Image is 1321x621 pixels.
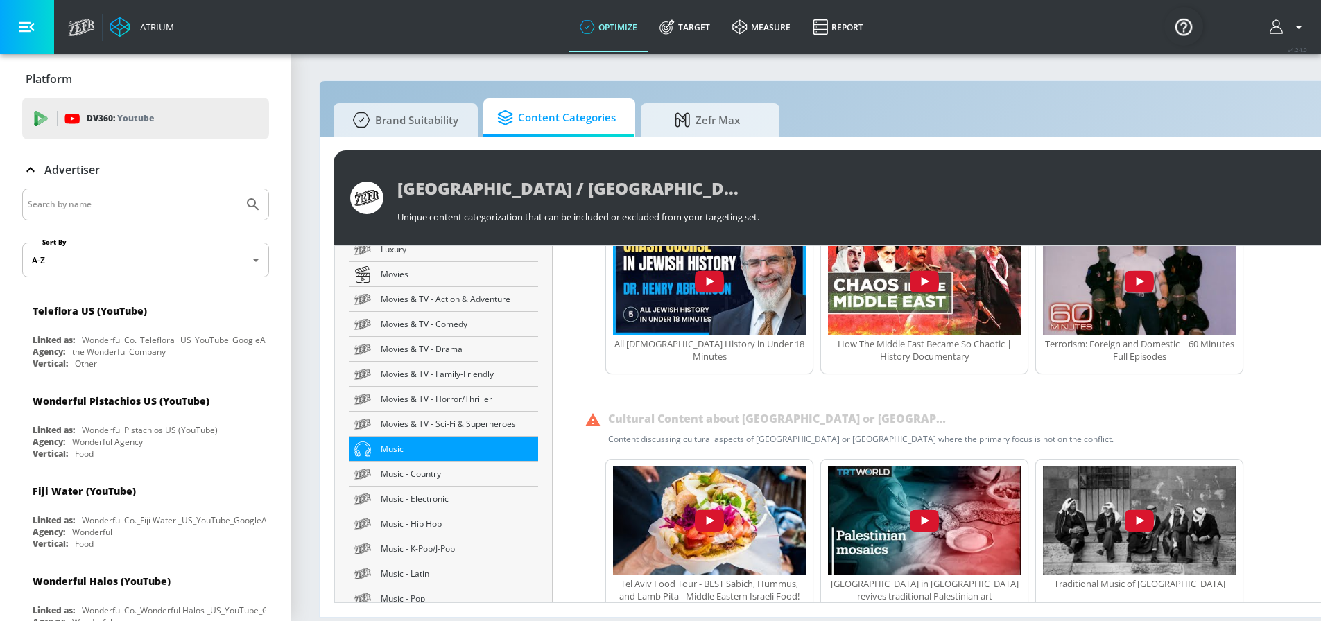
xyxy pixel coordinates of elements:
[33,604,75,616] div: Linked as:
[22,294,269,373] div: Teleflora US (YouTube)Linked as:Wonderful Co._Teleflora _US_YouTube_GoogleAdsAgency:the Wonderful...
[613,466,806,575] img: NZ1dPdRHxME
[349,237,538,262] a: Luxury
[349,337,538,362] a: Movies & TV - Drama
[381,591,533,606] span: Music - Pop
[33,304,147,317] div: Teleflora US (YouTube)
[613,227,806,338] button: vW1wseGyR1Q
[349,312,538,337] a: Movies & TV - Comedy
[349,586,538,611] a: Music - Pop
[22,60,269,98] div: Platform
[1043,466,1236,577] button: tUL1lrv5cH4
[349,511,538,536] a: Music - Hip Hop
[381,267,533,281] span: Movies
[349,536,538,561] a: Music - K-Pop/J-Pop
[33,346,65,358] div: Agency:
[33,424,75,436] div: Linked as:
[721,2,802,52] a: measure
[613,338,806,362] div: All [DEMOGRAPHIC_DATA] History in Under 18 Minutes
[75,448,94,460] div: Food
[347,103,458,137] span: Brand Suitability
[349,462,538,487] a: Music - Country
[22,384,269,463] div: Wonderful Pistachios US (YouTube)Linked as:Wonderful Pistachios US (YouTube)Agency:Wonderful Agen...
[802,2,874,52] a: Report
[75,538,94,550] div: Food
[72,526,112,538] div: Wonderful
[381,392,533,406] span: Movies & TV - Horror/Thriller
[33,358,68,369] div: Vertical:
[33,575,171,588] div: Wonderful Halos (YouTube)
[33,526,65,538] div: Agency:
[33,436,65,448] div: Agency:
[381,441,533,456] span: Music
[381,516,533,531] span: Music - Hip Hop
[381,242,533,256] span: Luxury
[349,561,538,586] a: Music - Latin
[44,162,100,177] p: Advertiser
[72,436,143,448] div: Wonderful Agency
[569,2,648,52] a: optimize
[82,334,275,346] div: Wonderful Co._Teleflora _US_YouTube_GoogleAds
[33,484,136,498] div: Fiji Water (YouTube)
[381,367,533,381] span: Movies & TV - Family-Friendly
[22,243,269,277] div: A-Z
[381,292,533,306] span: Movies & TV - Action & Adventure
[22,150,269,189] div: Advertiser
[33,514,75,526] div: Linked as:
[82,604,304,616] div: Wonderful Co._Wonderful Halos _US_YouTube_GoogleAds
[828,227,1021,335] img: ty3QbOBj7zI
[381,317,533,331] span: Movies & TV - Comedy
[1164,7,1203,46] button: Open Resource Center
[40,238,69,247] label: Sort By
[33,394,209,408] div: Wonderful Pistachios US (YouTube)
[608,433,1114,445] div: Content discussing cultural aspects of [GEOGRAPHIC_DATA] or [GEOGRAPHIC_DATA] where the primary f...
[497,101,616,134] span: Content Categories
[135,21,174,33] div: Atrium
[828,338,1021,362] div: How The Middle East Became So Chaotic | History Documentary
[1043,577,1236,590] div: Traditional Music of [GEOGRAPHIC_DATA]
[828,577,1021,602] div: [GEOGRAPHIC_DATA] in [GEOGRAPHIC_DATA] revives traditional Palestinian art
[349,487,538,511] a: Music - Electronic
[22,474,269,553] div: Fiji Water (YouTube)Linked as:Wonderful Co._Fiji Water _US_YouTube_GoogleAdsAgency:WonderfulVerti...
[349,387,538,412] a: Movies & TV - Horror/Thriller
[1043,227,1236,338] button: qb33GLJKrEE
[381,566,533,581] span: Music - Latin
[33,334,75,346] div: Linked as:
[349,262,538,287] a: Movies
[655,103,760,137] span: Zefr Max
[349,287,538,312] a: Movies & TV - Action & Adventure
[1043,338,1236,362] div: Terrorism: Foreign and Domestic | 60 Minutes Full Episodes
[87,111,154,126] p: DV360:
[1043,227,1236,335] img: qb33GLJKrEE
[110,17,174,37] a: Atrium
[72,346,166,358] div: the Wonderful Company
[381,466,533,481] span: Music - Country
[381,541,533,556] span: Music - K-Pop/J-Pop
[75,358,97,369] div: Other
[381,417,533,431] span: Movies & TV - Sci-Fi & Superheroes
[33,538,68,550] div: Vertical:
[33,448,68,460] div: Vertical:
[82,424,218,436] div: Wonderful Pistachios US (YouTube)
[613,466,806,577] button: NZ1dPdRHxME
[381,491,533,506] span: Music - Electronic
[26,71,72,87] p: Platform
[82,514,276,526] div: Wonderful Co._Fiji Water _US_YouTube_GoogleAds
[349,437,538,462] a: Music
[381,342,533,356] span: Movies & TV - Drama
[349,362,538,387] a: Movies & TV - Family-Friendly
[828,466,1021,575] img: TKdf6gURHxo
[648,2,721,52] a: Target
[22,98,269,139] div: DV360: Youtube
[613,577,806,602] div: Tel Aviv Food Tour - BEST Sabich, Hummus, and Lamb Pita - Middle Eastern Israeli Food!
[117,111,154,125] p: Youtube
[28,195,238,213] input: Search by name
[1043,466,1236,575] img: tUL1lrv5cH4
[613,227,806,335] img: vW1wseGyR1Q
[828,466,1021,577] button: TKdf6gURHxo
[349,412,538,437] a: Movies & TV - Sci-Fi & Superheroes
[1288,46,1307,53] span: v 4.24.0
[828,227,1021,338] button: ty3QbOBj7zI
